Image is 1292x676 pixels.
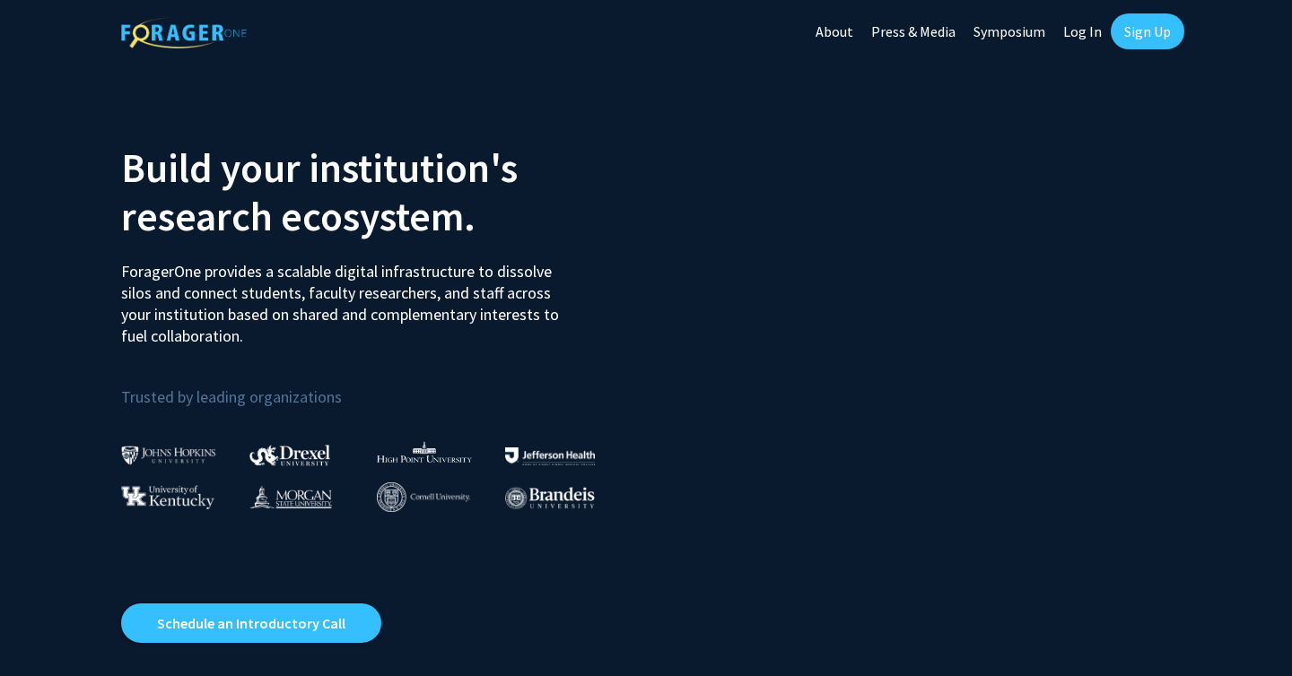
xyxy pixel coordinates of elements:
p: ForagerOne provides a scalable digital infrastructure to dissolve silos and connect students, fac... [121,247,572,347]
p: Trusted by leading organizations [121,361,633,411]
img: Johns Hopkins University [121,446,216,464]
a: Opens in a new tab [121,603,381,643]
img: Morgan State University [249,485,332,508]
img: ForagerOne Logo [121,17,247,48]
h2: Build your institution's research ecosystem. [121,143,633,240]
img: Drexel University [249,445,330,465]
img: University of Kentucky [121,485,214,509]
img: Thomas Jefferson University [505,447,595,464]
img: High Point University [377,441,472,463]
a: Sign Up [1111,13,1184,49]
img: Brandeis University [505,487,595,509]
img: Cornell University [377,482,470,512]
